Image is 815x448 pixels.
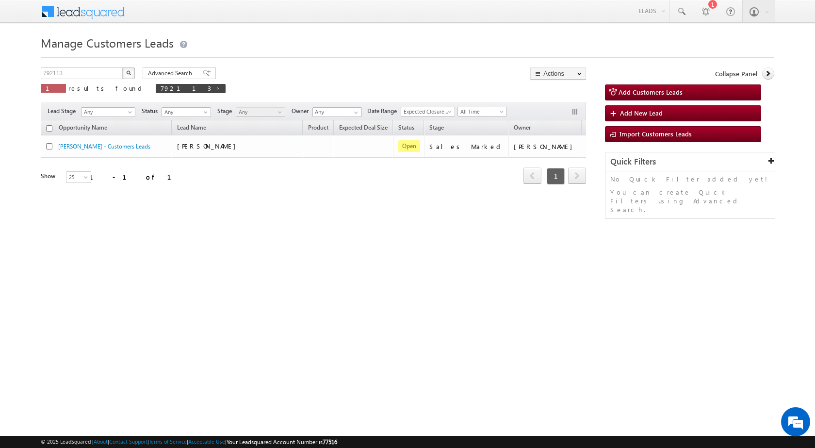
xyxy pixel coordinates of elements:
span: Date Range [367,107,401,116]
a: Stage [424,122,449,135]
div: Quick Filters [605,152,775,171]
span: Owner [514,124,531,131]
span: Any [162,108,208,116]
a: Acceptable Use [188,438,225,445]
a: prev [523,168,541,184]
span: 77516 [323,438,337,446]
a: 25 [66,171,91,183]
span: 1 [46,84,61,92]
span: Stage [217,107,236,116]
p: You can create Quick Filters using Advanced Search. [610,188,770,214]
a: Show All Items [349,108,361,117]
span: results found [68,84,146,92]
a: About [94,438,108,445]
span: 1 [547,168,565,184]
a: Any [81,107,135,117]
span: Opportunity Name [59,124,107,131]
a: All Time [457,107,507,116]
input: Type to Search [312,107,362,117]
span: Owner [292,107,312,116]
a: Any [162,107,211,117]
a: Status [393,122,419,135]
span: Product [308,124,328,131]
span: 792113 [161,84,211,92]
span: 25 [66,173,92,182]
a: Expected Deal Size [334,122,392,135]
span: Add Customers Leads [619,88,683,96]
span: Import Customers Leads [619,130,692,138]
span: Advanced Search [148,69,195,78]
span: © 2025 LeadSquared | | | | | [41,437,337,447]
a: Contact Support [109,438,147,445]
button: Actions [530,67,586,80]
span: Expected Closure Date [401,107,452,116]
a: Any [236,107,285,117]
div: Show [41,172,58,181]
span: Any [81,108,132,116]
span: Manage Customers Leads [41,35,174,50]
div: 1 - 1 of 1 [89,171,183,183]
span: Status [142,107,162,116]
span: Actions [582,122,611,134]
span: Expected Deal Size [339,124,388,131]
span: Collapse Panel [715,69,757,78]
a: Expected Closure Date [401,107,455,116]
span: Open [398,140,420,152]
span: Your Leadsquared Account Number is [227,438,337,446]
div: Sales Marked [429,142,504,151]
span: Lead Stage [48,107,80,116]
input: Check all records [46,125,52,132]
a: [PERSON_NAME] - Customers Leads [58,143,150,150]
span: [PERSON_NAME] [177,142,241,150]
div: [PERSON_NAME] [514,142,577,151]
span: prev [523,167,541,184]
span: Stage [429,124,444,131]
a: next [568,168,586,184]
span: Lead Name [172,122,211,135]
span: All Time [458,107,504,116]
span: next [568,167,586,184]
p: No Quick Filter added yet! [610,175,770,183]
img: Search [126,70,131,75]
a: Terms of Service [149,438,187,445]
a: Opportunity Name [54,122,112,135]
span: Add New Lead [620,109,663,117]
span: Any [236,108,282,116]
